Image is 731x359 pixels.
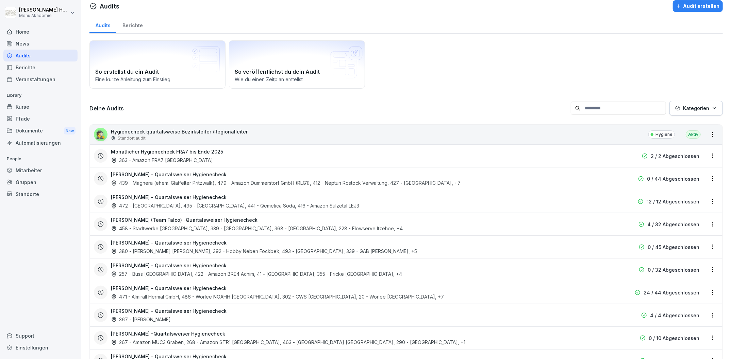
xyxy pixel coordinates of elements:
a: Audits [3,50,78,61]
a: Berichte [3,61,78,73]
p: Kategorien [683,105,709,112]
p: 4 / 32 Abgeschlossen [647,221,699,228]
h3: [PERSON_NAME] (Team Falco) -Quartalsweiser Hygienecheck [111,216,257,223]
p: Hygienecheck quartalsweise Bezirksleiter /Regionalleiter [111,128,248,135]
div: 472 - [GEOGRAPHIC_DATA], 495 - [GEOGRAPHIC_DATA], 441 - Qemetica Soda, 416 - Amazon Sülzetal LEJ3 [111,202,359,209]
div: New [64,127,76,135]
h3: Deine Audits [89,105,567,112]
p: Library [3,90,78,101]
h3: [PERSON_NAME] - Quartalsweiser Hygienecheck [111,239,227,246]
a: Mitarbeiter [3,164,78,176]
p: 0 / 32 Abgeschlossen [648,266,699,273]
h3: [PERSON_NAME] - Quartalsweiser Hygienecheck [111,262,227,269]
h3: [PERSON_NAME] - Quartalsweiser Hygienecheck [111,194,227,201]
p: [PERSON_NAME] Hemken [19,7,69,13]
div: Dokumente [3,125,78,137]
a: Einstellungen [3,342,78,354]
a: Standorte [3,188,78,200]
a: Kurse [3,101,78,113]
h2: So erstellst du ein Audit [95,68,220,76]
button: Audit erstellen [673,0,723,12]
p: 4 / 4 Abgeschlossen [650,312,699,319]
p: 2 / 2 Abgeschlossen [651,152,699,160]
p: Eine kurze Anleitung zum Einstieg [95,76,220,83]
div: Audit erstellen [676,2,719,10]
a: News [3,38,78,50]
div: Support [3,330,78,342]
h3: [PERSON_NAME] - Quartalsweiser Hygienecheck [111,171,227,178]
p: Hygiene [655,131,672,138]
div: 267 - Amazon MUC3 Graben, 268 - Amazon STR1 [GEOGRAPHIC_DATA], 463 - [GEOGRAPHIC_DATA] [GEOGRAPHI... [111,339,465,346]
a: So erstellst du ein AuditEine kurze Anleitung zum Einstieg [89,40,226,89]
div: 439 - Magnera (ehem. Glatfelter Pritzwalk), 479 - Amazon Dummerstorf GmbH (RLG1), 412 - Neptun Ro... [111,179,461,186]
p: 0 / 45 Abgeschlossen [648,244,699,251]
div: 380 - [PERSON_NAME] [PERSON_NAME], 392 - Hobby Neben Fockbek, 493 - [GEOGRAPHIC_DATA], 339 - GAB ... [111,248,417,255]
p: Standort audit [118,135,146,141]
p: Wie du einen Zeitplan erstellst [235,76,359,83]
p: Menü Akademie [19,13,69,18]
div: 🕵️ [94,128,107,141]
h2: So veröffentlichst du dein Audit [235,68,359,76]
h3: [PERSON_NAME] - Quartalsweiser Hygienecheck [111,307,227,315]
p: 0 / 10 Abgeschlossen [649,335,699,342]
a: So veröffentlichst du dein AuditWie du einen Zeitplan erstellst [229,40,365,89]
a: Home [3,26,78,38]
div: Aktiv [686,130,701,139]
div: 471 - Almirall Hermal GmbH, 486 - Worlee NOAHH [GEOGRAPHIC_DATA], 302 - CWS [GEOGRAPHIC_DATA], 20... [111,293,444,300]
a: Berichte [116,16,149,33]
p: 24 / 44 Abgeschlossen [644,289,699,296]
div: 458 - Stadtwerke [GEOGRAPHIC_DATA], 339 - [GEOGRAPHIC_DATA], 368 - [GEOGRAPHIC_DATA], 228 - Flows... [111,225,403,232]
h1: Audits [100,2,119,11]
div: 257 - Buss [GEOGRAPHIC_DATA], 422 - Amazon BRE4 Achim, 41 - [GEOGRAPHIC_DATA], 355 - Fricke [GEOG... [111,270,402,277]
a: Veranstaltungen [3,73,78,85]
button: Kategorien [669,101,723,115]
a: Pfade [3,113,78,125]
p: People [3,154,78,164]
a: DokumenteNew [3,125,78,137]
p: 12 / 12 Abgeschlossen [647,198,699,205]
p: 0 / 44 Abgeschlossen [647,175,699,182]
a: Audits [89,16,116,33]
h3: [PERSON_NAME] - Quartalsweiser Hygienecheck [111,285,227,292]
a: Automatisierungen [3,137,78,149]
a: Gruppen [3,176,78,188]
div: 367 - [PERSON_NAME] [111,316,171,323]
div: 363 - Amazon FRA7 [GEOGRAPHIC_DATA] [111,157,213,164]
h3: Monatlicher Hygienecheck FRA7 bis Ende 2025 [111,148,223,155]
h3: [PERSON_NAME] -Quartalsweiser Hygienecheck [111,330,225,337]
